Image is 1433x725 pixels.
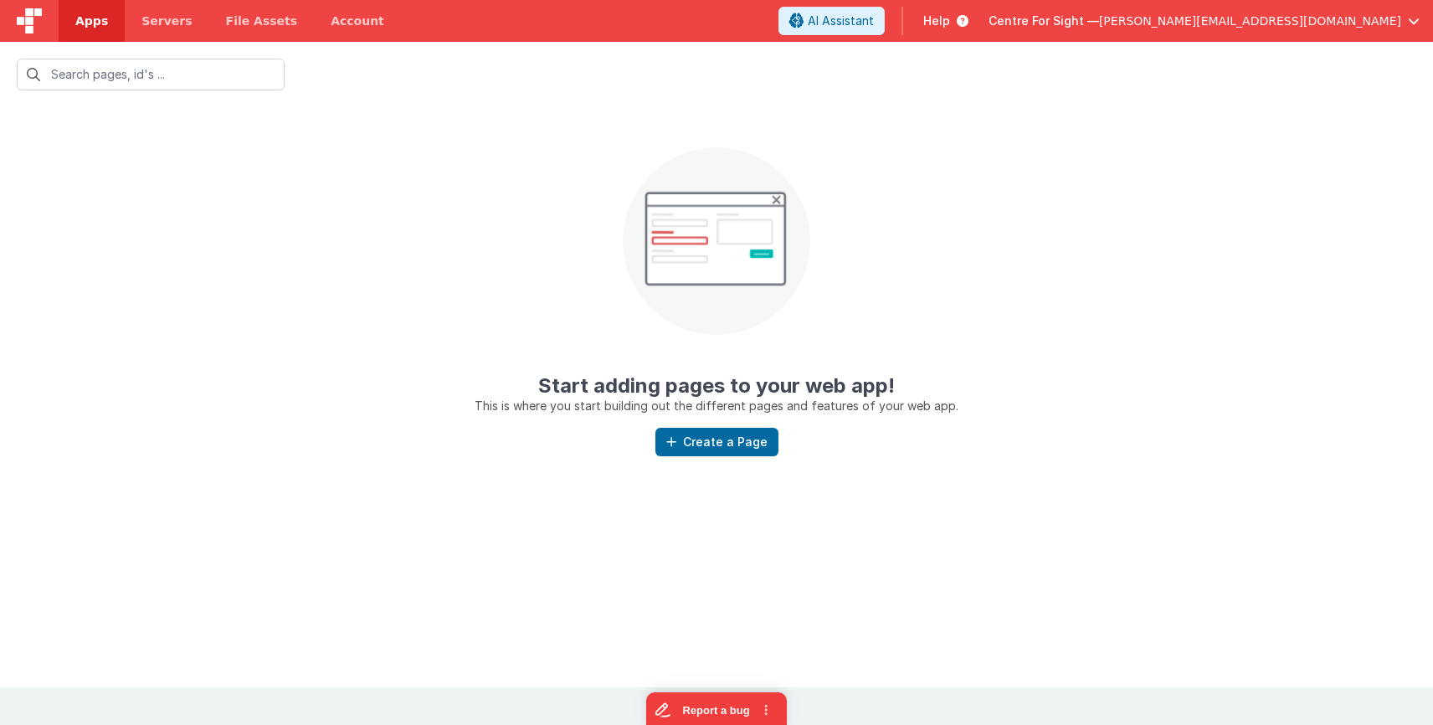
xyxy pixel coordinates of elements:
[226,13,298,29] span: File Assets
[778,7,885,35] button: AI Assistant
[17,59,285,90] input: Search pages, id's ...
[538,373,895,398] strong: Start adding pages to your web app!
[655,428,778,456] button: Create a Page
[141,13,192,29] span: Servers
[1099,13,1401,29] span: [PERSON_NAME][EMAIL_ADDRESS][DOMAIN_NAME]
[923,13,950,29] span: Help
[75,13,108,29] span: Apps
[808,13,874,29] span: AI Assistant
[989,13,1420,29] button: Centre For Sight — [PERSON_NAME][EMAIL_ADDRESS][DOMAIN_NAME]
[989,13,1099,29] span: Centre For Sight —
